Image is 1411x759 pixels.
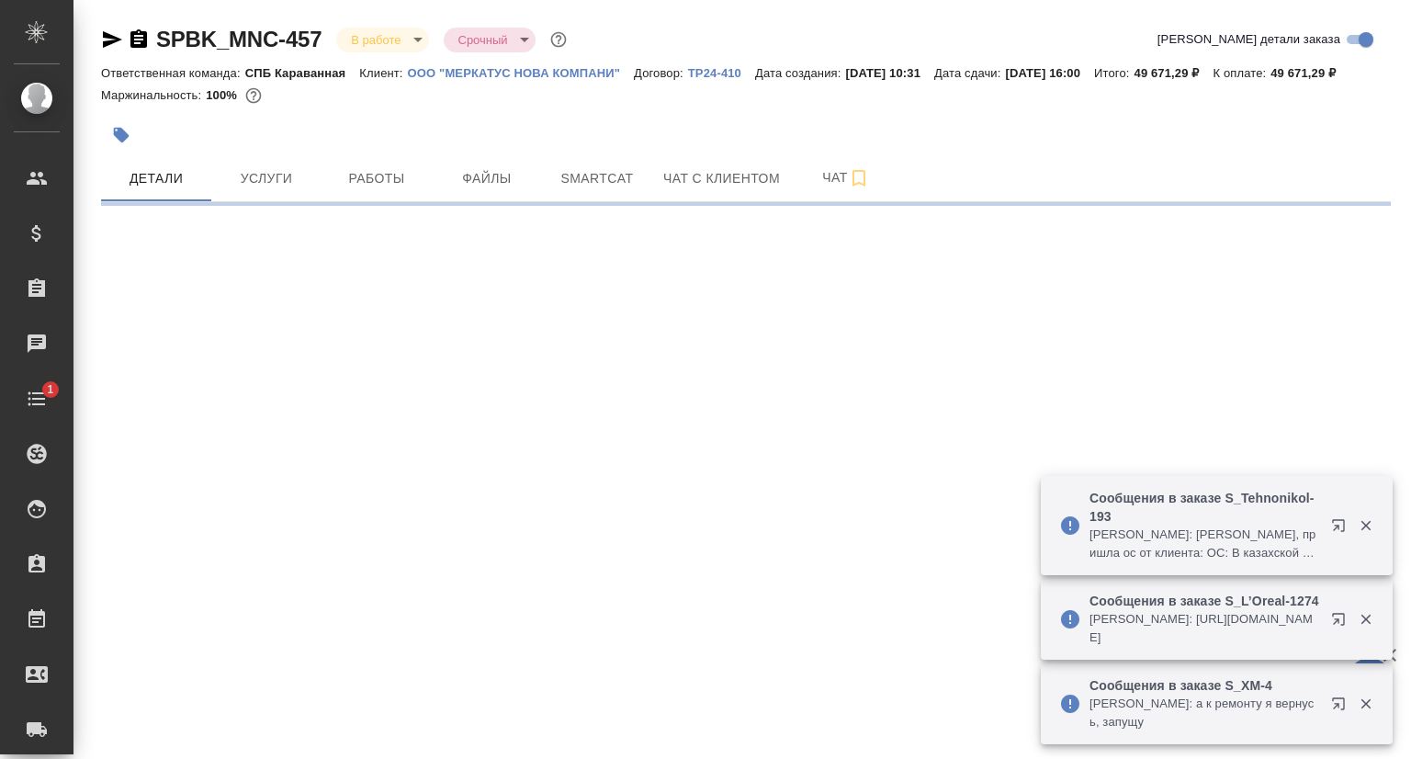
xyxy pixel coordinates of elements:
span: Чат с клиентом [663,167,780,190]
span: Услуги [222,167,310,190]
button: Добавить тэг [101,115,141,155]
p: Ответственная команда: [101,66,245,80]
a: SPBK_MNC-457 [156,27,322,51]
p: [PERSON_NAME]: [URL][DOMAIN_NAME] [1089,610,1319,647]
button: Открыть в новой вкладке [1320,507,1364,551]
p: [PERSON_NAME]: [PERSON_NAME], пришла ос от клиента: ОС: В казахской части не все переведено. Стро... [1089,526,1319,562]
p: СПБ Караванная [245,66,360,80]
button: Закрыть [1347,696,1384,712]
span: Файлы [443,167,531,190]
p: [DATE] 10:31 [845,66,934,80]
span: Smartcat [553,167,641,190]
p: ТР24-410 [688,66,755,80]
p: Клиент: [359,66,407,80]
p: [PERSON_NAME]: а к ремонту я вернусь, запущу [1089,695,1319,731]
span: Работы [333,167,421,190]
button: В работе [345,32,406,48]
p: Сообщения в заказе S_XM-4 [1089,676,1319,695]
p: Сообщения в заказе S_Tehnonikol-193 [1089,489,1319,526]
p: 49 671,29 ₽ [1270,66,1349,80]
p: Дата создания: [755,66,845,80]
p: ООО "МЕРКАТУС НОВА КОМПАНИ" [408,66,635,80]
p: Дата сдачи: [934,66,1005,80]
p: Маржинальность: [101,88,206,102]
span: 1 [36,380,64,399]
p: Договор: [634,66,688,80]
span: Чат [802,166,890,189]
div: В работе [336,28,428,52]
p: Сообщения в заказе S_L’Oreal-1274 [1089,592,1319,610]
a: 1 [5,376,69,422]
p: К оплате: [1213,66,1271,80]
button: Доп статусы указывают на важность/срочность заказа [547,28,570,51]
p: 100% [206,88,242,102]
button: Срочный [453,32,514,48]
button: Скопировать ссылку для ЯМессенджера [101,28,123,51]
p: 49 671,29 ₽ [1134,66,1213,80]
span: Детали [112,167,200,190]
p: [DATE] 16:00 [1005,66,1094,80]
button: Закрыть [1347,611,1384,628]
button: Открыть в новой вкладке [1320,601,1364,645]
span: [PERSON_NAME] детали заказа [1157,30,1340,49]
button: Скопировать ссылку [128,28,150,51]
button: Закрыть [1347,517,1384,534]
p: Итого: [1094,66,1134,80]
svg: Подписаться [848,167,870,189]
div: В работе [444,28,536,52]
button: Открыть в новой вкладке [1320,685,1364,730]
button: 80.00 RUB; [242,84,265,108]
a: ООО "МЕРКАТУС НОВА КОМПАНИ" [408,64,635,80]
a: ТР24-410 [688,64,755,80]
